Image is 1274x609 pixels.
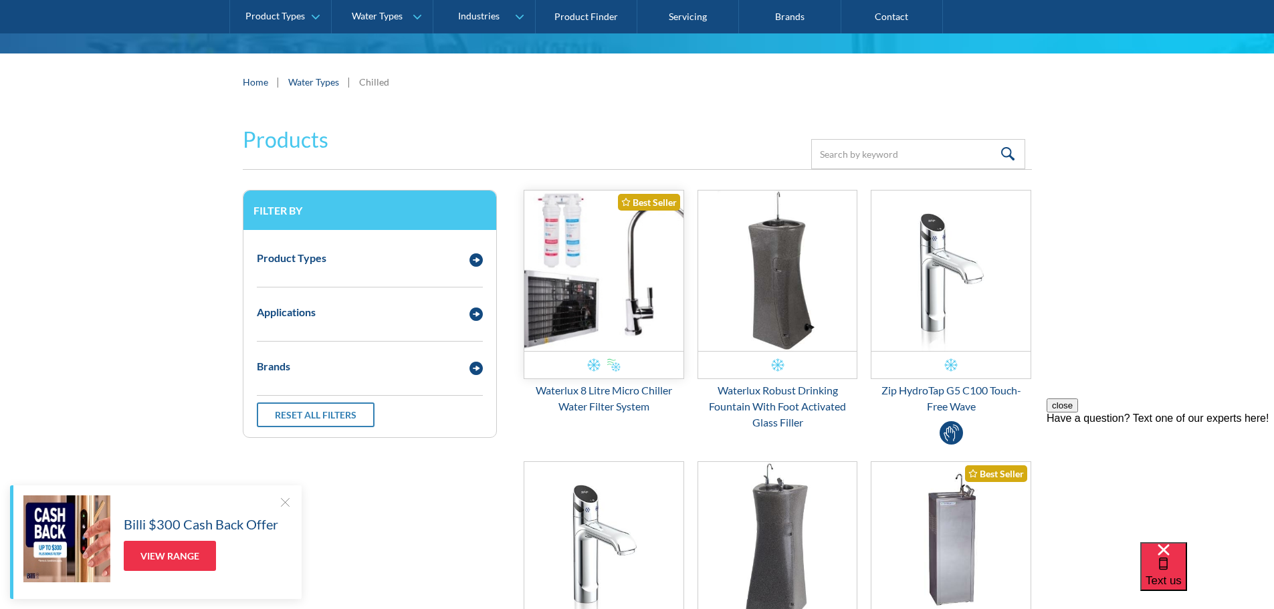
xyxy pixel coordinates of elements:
div: Water Types [352,11,403,22]
iframe: podium webchat widget bubble [1140,542,1274,609]
input: Search by keyword [811,139,1025,169]
div: Zip HydroTap G5 C100 Touch-Free Wave [871,382,1031,414]
a: Waterlux 8 Litre Micro Chiller Water Filter SystemBest SellerWaterlux 8 Litre Micro Chiller Water... [524,190,684,414]
h3: Filter by [253,204,486,217]
img: Billi $300 Cash Back Offer [23,495,110,582]
a: Water Types [288,75,339,89]
div: | [275,74,282,90]
a: View Range [124,541,216,571]
div: Chilled [359,75,389,89]
div: Product Types [257,250,326,266]
div: Best Seller [618,194,680,211]
div: Product Types [245,11,305,22]
a: Waterlux Robust Drinking Fountain With Foot Activated Glass FillerWaterlux Robust Drinking Founta... [698,190,858,431]
a: Zip HydroTap G5 C100 Touch-Free WaveZip HydroTap G5 C100 Touch-Free Wave [871,190,1031,414]
a: Reset all filters [257,402,375,427]
div: Best Seller [965,465,1027,482]
div: Waterlux Robust Drinking Fountain With Foot Activated Glass Filler [698,382,858,431]
div: Waterlux 8 Litre Micro Chiller Water Filter System [524,382,684,414]
div: Brands [257,358,290,374]
h5: Billi $300 Cash Back Offer [124,514,278,534]
iframe: podium webchat widget prompt [1047,398,1274,559]
div: Industries [458,11,500,22]
img: Waterlux 8 Litre Micro Chiller Water Filter System [524,191,683,351]
div: | [346,74,352,90]
img: Zip HydroTap G5 C100 Touch-Free Wave [871,191,1031,351]
a: Home [243,75,268,89]
div: Applications [257,304,316,320]
h2: Products [243,124,328,156]
img: Waterlux Robust Drinking Fountain With Foot Activated Glass Filler [698,191,857,351]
